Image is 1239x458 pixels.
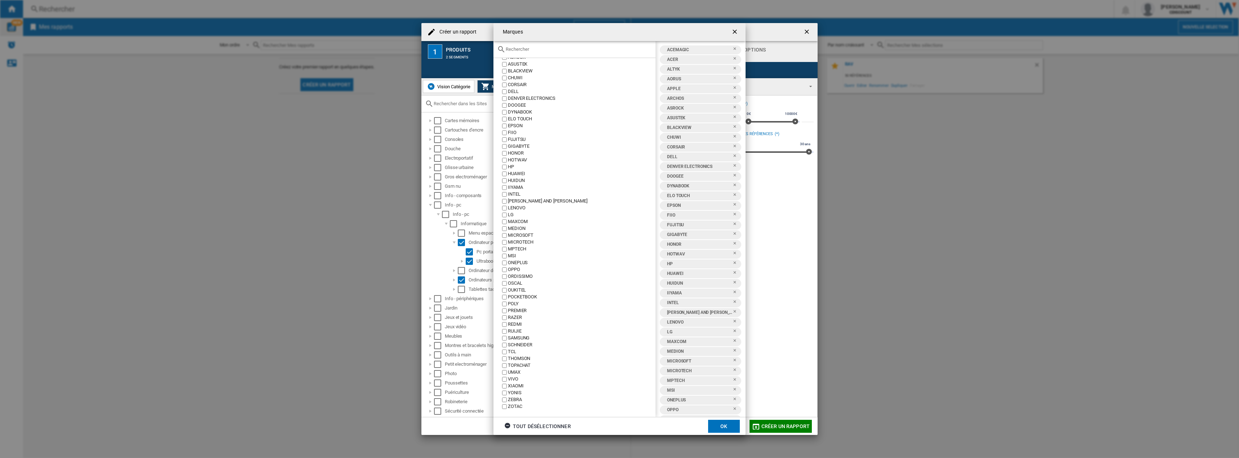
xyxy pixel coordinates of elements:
[502,213,507,217] input: value.title
[733,192,741,201] ng-md-icon: Retirer
[502,165,507,169] input: value.title
[508,383,656,390] div: XIAOMI
[508,75,656,81] div: CHUWI
[733,173,741,182] ng-md-icon: Retirer
[502,144,507,149] input: value.title
[733,154,741,162] ng-md-icon: Retirer
[733,56,741,65] ng-md-icon: Retirer
[733,202,741,211] ng-md-icon: Retirer
[663,172,733,181] div: DOOGEE
[663,240,733,249] div: HONOR
[508,170,656,177] div: HUAWEI
[508,253,656,259] div: MSI
[502,226,507,231] input: value.title
[733,290,741,298] ng-md-icon: Retirer
[508,294,656,301] div: POCKETBOOK
[508,129,656,136] div: FIIO
[502,172,507,176] input: value.title
[663,201,733,210] div: EPSON
[663,386,733,395] div: MSI
[733,377,741,386] ng-md-icon: Retirer
[508,177,656,184] div: HUIDUN
[502,151,507,156] input: value.title
[508,301,656,307] div: POLY
[508,273,656,280] div: ORDISSIMO
[508,95,656,102] div: DENVER ELECTRONICS
[502,336,507,341] input: value.title
[508,348,656,355] div: TCL
[502,62,507,67] input: value.title
[663,415,733,424] div: ORDISSIMO
[502,302,507,306] input: value.title
[663,94,733,103] div: ARCHOS
[508,157,656,164] div: HOTWAV
[663,328,733,337] div: LG
[502,83,507,87] input: value.title
[502,124,507,128] input: value.title
[502,281,507,286] input: value.title
[663,298,733,307] div: INTEL
[508,225,656,232] div: MEDION
[502,89,507,94] input: value.title
[663,114,733,123] div: ASUSTEK
[663,318,733,327] div: LENOVO
[508,369,656,376] div: UMAX
[502,315,507,320] input: value.title
[502,391,507,395] input: value.title
[502,96,507,101] input: value.title
[502,274,507,279] input: value.title
[508,205,656,212] div: LENOVO
[508,198,656,205] div: [PERSON_NAME] AND [PERSON_NAME]
[733,251,741,259] ng-md-icon: Retirer
[663,269,733,278] div: HUAWEI
[733,144,741,152] ng-md-icon: Retirer
[728,25,743,39] button: getI18NText('BUTTONS.CLOSE_DIALOG')
[663,45,733,54] div: ACEMAGIC
[502,130,507,135] input: value.title
[508,232,656,239] div: MICROSOFT
[508,362,656,369] div: TOPACHAT
[508,88,656,95] div: DELL
[708,420,740,433] button: OK
[508,328,656,335] div: RUIJIE
[508,314,656,321] div: RAZER
[502,137,507,142] input: value.title
[663,133,733,142] div: CHUWI
[663,75,733,84] div: AORUS
[508,136,656,143] div: FUJITSU
[508,342,656,348] div: SCHNEIDER
[502,420,573,433] button: tout désélectionner
[502,397,507,402] input: value.title
[733,319,741,328] ng-md-icon: Retirer
[508,218,656,225] div: MAXCOM
[502,343,507,347] input: value.title
[663,55,733,64] div: ACER
[508,246,656,253] div: MPTECH
[663,104,733,113] div: ASROCK
[733,406,741,415] ng-md-icon: Retirer
[502,356,507,361] input: value.title
[508,143,656,150] div: GIGABYTE
[663,366,733,375] div: MICROTECH
[508,109,656,116] div: DYNABOOK
[508,287,656,294] div: OUKITEL
[504,420,571,433] div: tout désélectionner
[502,295,507,299] input: value.title
[502,192,507,197] input: value.title
[508,191,656,198] div: INTEL
[663,143,733,152] div: CORSAIR
[663,152,733,161] div: DELL
[508,266,656,273] div: OPPO
[502,240,507,245] input: value.title
[733,397,741,405] ng-md-icon: Retirer
[731,28,740,37] ng-md-icon: getI18NText('BUTTONS.CLOSE_DIALOG')
[663,337,733,346] div: MAXCOM
[663,405,733,414] div: OPPO
[733,358,741,366] ng-md-icon: Retirer
[733,299,741,308] ng-md-icon: Retirer
[663,376,733,385] div: MPTECH
[733,270,741,279] ng-md-icon: Retirer
[502,247,507,252] input: value.title
[508,150,656,157] div: HONOR
[499,28,523,36] h4: Marques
